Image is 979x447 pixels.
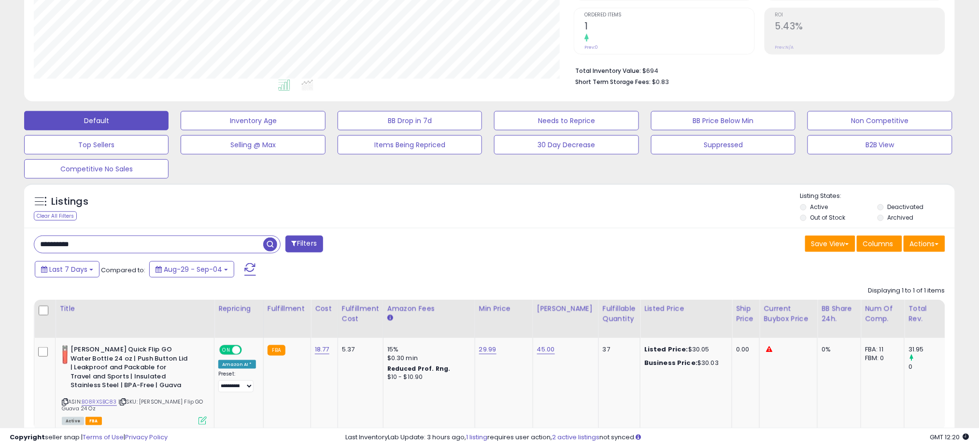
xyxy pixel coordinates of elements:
[575,67,641,75] b: Total Inventory Value:
[494,111,638,130] button: Needs to Reprice
[494,135,638,154] button: 30 Day Decrease
[125,433,168,442] a: Privacy Policy
[651,111,795,130] button: BB Price Below Min
[241,346,256,354] span: OFF
[181,135,325,154] button: Selling @ Max
[387,314,393,322] small: Amazon Fees.
[62,417,84,425] span: All listings currently available for purchase on Amazon
[101,265,145,275] span: Compared to:
[651,135,795,154] button: Suppressed
[345,433,969,442] div: Last InventoryLab Update: 3 hours ago, requires user action, not synced.
[342,304,379,324] div: Fulfillment Cost
[808,111,952,130] button: Non Competitive
[887,203,923,211] label: Deactivated
[584,21,754,34] h2: 1
[218,304,259,314] div: Repricing
[800,192,955,201] p: Listing States:
[584,13,754,18] span: Ordered Items
[315,304,334,314] div: Cost
[930,433,969,442] span: 2025-09-12 12:20 GMT
[479,304,529,314] div: Min Price
[808,135,952,154] button: B2B View
[338,111,482,130] button: BB Drop in 7d
[218,360,256,369] div: Amazon AI *
[85,417,102,425] span: FBA
[62,398,203,412] span: | SKU: [PERSON_NAME] Flip GO Guava 24 Oz
[34,211,77,221] div: Clear All Filters
[575,78,651,86] b: Short Term Storage Fees:
[865,304,900,324] div: Num of Comp.
[603,304,636,324] div: Fulfillable Quantity
[863,239,894,249] span: Columns
[810,203,828,211] label: Active
[537,304,595,314] div: [PERSON_NAME]
[644,358,697,367] b: Business Price:
[268,345,285,356] small: FBA
[822,304,857,324] div: BB Share 24h.
[908,363,948,371] div: 0
[857,236,902,252] button: Columns
[10,433,45,442] strong: Copyright
[218,371,256,392] div: Preset:
[775,13,945,18] span: ROI
[387,364,451,373] b: Reduced Prof. Rng.
[181,111,325,130] button: Inventory Age
[537,345,555,354] a: 45.00
[387,345,468,354] div: 15%
[552,433,599,442] a: 2 active listings
[887,213,913,222] label: Archived
[575,64,938,76] li: $694
[83,433,124,442] a: Terms of Use
[285,236,323,252] button: Filters
[584,44,598,50] small: Prev: 0
[736,304,755,324] div: Ship Price
[315,345,329,354] a: 18.77
[387,304,471,314] div: Amazon Fees
[652,77,669,86] span: $0.83
[59,304,210,314] div: Title
[24,111,169,130] button: Default
[24,159,169,179] button: Competitive No Sales
[644,359,724,367] div: $30.03
[164,265,222,274] span: Aug-29 - Sep-04
[51,195,88,209] h5: Listings
[810,213,846,222] label: Out of Stock
[24,135,169,154] button: Top Sellers
[268,304,307,314] div: Fulfillment
[10,433,168,442] div: seller snap | |
[775,44,794,50] small: Prev: N/A
[764,304,813,324] div: Current Buybox Price
[603,345,633,354] div: 37
[49,265,87,274] span: Last 7 Days
[644,345,688,354] b: Listed Price:
[868,286,945,295] div: Displaying 1 to 1 of 1 items
[387,354,468,363] div: $0.30 min
[387,373,468,381] div: $10 - $10.90
[220,346,232,354] span: ON
[149,261,234,278] button: Aug-29 - Sep-04
[822,345,853,354] div: 0%
[865,345,897,354] div: FBA: 11
[908,304,944,324] div: Total Rev.
[338,135,482,154] button: Items Being Repriced
[904,236,945,252] button: Actions
[644,304,728,314] div: Listed Price
[479,345,497,354] a: 29.99
[644,345,724,354] div: $30.05
[35,261,99,278] button: Last 7 Days
[908,345,948,354] div: 31.95
[62,345,68,364] img: 31w1LgjWJ1L._SL40_.jpg
[71,345,188,392] b: [PERSON_NAME] Quick Flip GO Water Bottle 24 oz | Push Button Lid | Leakproof and Packable for Tra...
[775,21,945,34] h2: 5.43%
[805,236,855,252] button: Save View
[466,433,487,442] a: 1 listing
[82,398,117,406] a: B08RXSBC83
[865,354,897,363] div: FBM: 0
[736,345,752,354] div: 0.00
[342,345,376,354] div: 5.37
